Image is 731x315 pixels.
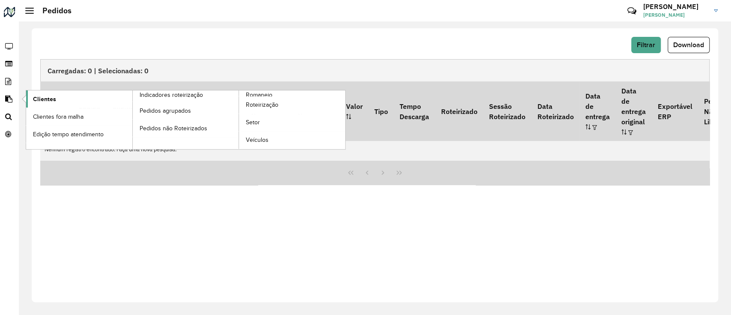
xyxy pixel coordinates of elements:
th: Sessão Roteirizado [483,81,531,141]
th: Tempo Descarga [394,81,435,141]
a: Edição tempo atendimento [26,126,132,143]
a: Contato Rápido [623,2,641,20]
span: Edição tempo atendimento [33,130,104,139]
button: Download [668,37,710,53]
span: Pedidos agrupados [140,106,191,115]
a: Clientes fora malha [26,108,132,125]
th: Data Roteirizado [531,81,579,141]
a: Pedidos não Roteirizados [133,120,239,137]
span: Setor [246,118,260,127]
span: Filtrar [637,41,655,48]
th: Hectolitros [245,81,292,141]
span: Clientes [33,95,56,104]
span: Roteirização [246,100,278,109]
a: Roteirização [239,96,345,114]
th: Data de entrega [579,81,615,141]
span: Indicadores roteirização [140,90,203,99]
span: Romaneio [246,90,272,99]
th: Tipo [368,81,394,141]
h3: [PERSON_NAME] [643,3,707,11]
span: Pedidos não Roteirizados [140,124,207,133]
span: [PERSON_NAME] [643,11,707,19]
a: Setor [239,114,345,131]
div: Carregadas: 0 | Selecionadas: 0 [40,59,710,81]
th: Número [140,81,177,141]
span: Veículos [246,135,269,144]
th: Valor [340,81,368,141]
a: Romaneio [133,90,346,149]
th: Roteirizado [435,81,483,141]
span: Download [673,41,704,48]
th: Tamanho [177,81,218,141]
th: Quantidade [292,81,340,141]
th: Cliente [106,81,140,141]
h2: Pedidos [34,6,72,15]
a: Veículos [239,132,345,149]
button: Filtrar [631,37,661,53]
th: Exportável ERP [652,81,698,141]
a: Indicadores roteirização [26,90,239,149]
th: Código Cliente [72,81,106,141]
span: Clientes fora malha [33,112,84,121]
th: Peso [218,81,245,141]
th: Data de entrega original [616,81,652,141]
a: Pedidos agrupados [133,102,239,119]
a: Clientes [26,90,132,108]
